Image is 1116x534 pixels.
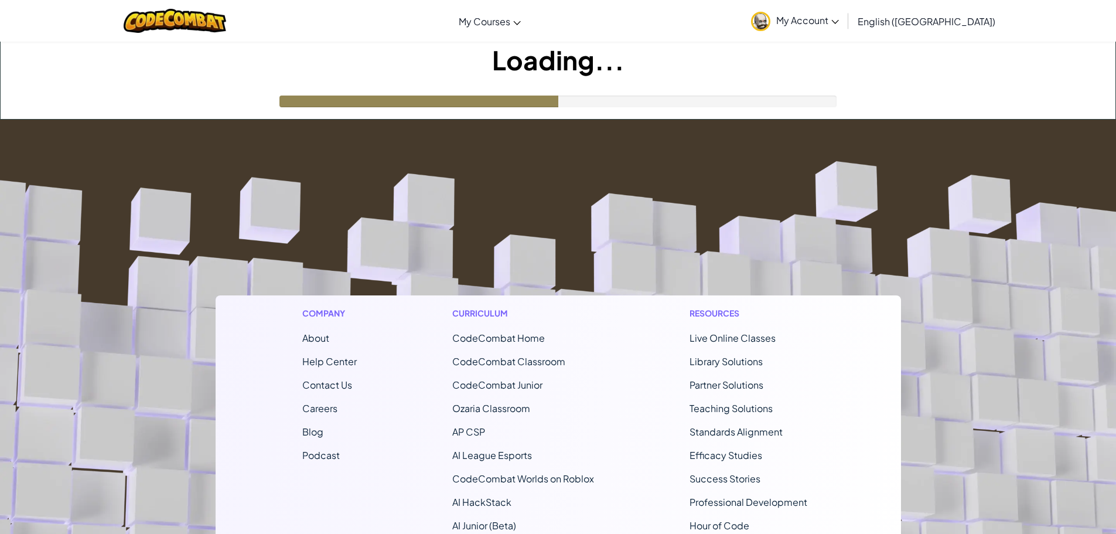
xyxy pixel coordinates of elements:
[302,426,323,438] a: Blog
[690,355,763,368] a: Library Solutions
[690,426,783,438] a: Standards Alignment
[459,15,510,28] span: My Courses
[1,42,1115,78] h1: Loading...
[452,355,565,368] a: CodeCombat Classroom
[302,307,357,319] h1: Company
[852,5,1001,37] a: English ([GEOGRAPHIC_DATA])
[302,449,340,461] a: Podcast
[302,332,329,344] a: About
[690,307,814,319] h1: Resources
[452,472,594,485] a: CodeCombat Worlds on Roblox
[302,402,337,414] a: Careers
[452,449,532,461] a: AI League Esports
[690,496,807,508] a: Professional Development
[690,449,762,461] a: Efficacy Studies
[690,519,749,532] a: Hour of Code
[776,14,839,26] span: My Account
[690,332,776,344] a: Live Online Classes
[751,12,770,31] img: avatar
[690,472,760,485] a: Success Stories
[452,519,516,532] a: AI Junior (Beta)
[690,379,763,391] a: Partner Solutions
[858,15,995,28] span: English ([GEOGRAPHIC_DATA])
[452,332,545,344] span: CodeCombat Home
[453,5,527,37] a: My Courses
[124,9,226,33] img: CodeCombat logo
[302,379,352,391] span: Contact Us
[452,496,511,508] a: AI HackStack
[745,2,845,39] a: My Account
[302,355,357,368] a: Help Center
[452,402,530,414] a: Ozaria Classroom
[690,402,773,414] a: Teaching Solutions
[452,426,485,438] a: AP CSP
[452,307,594,319] h1: Curriculum
[452,379,542,391] a: CodeCombat Junior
